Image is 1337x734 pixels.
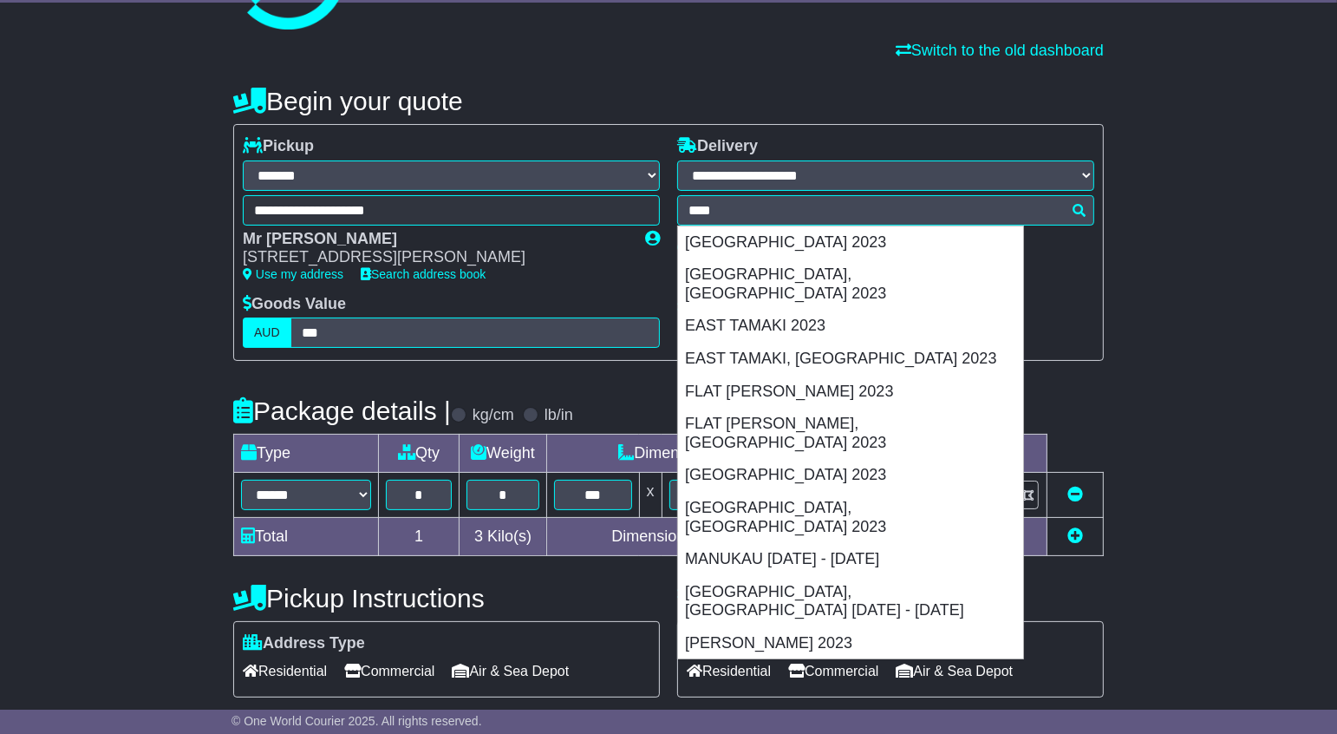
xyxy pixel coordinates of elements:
[379,435,460,473] td: Qty
[896,42,1104,59] a: Switch to the old dashboard
[545,406,573,425] label: lb/in
[243,137,314,156] label: Pickup
[678,310,1023,343] div: EAST TAMAKI 2023
[788,658,878,685] span: Commercial
[232,714,482,728] span: © One World Courier 2025. All rights reserved.
[678,492,1023,543] div: [GEOGRAPHIC_DATA], [GEOGRAPHIC_DATA] 2023
[344,658,434,685] span: Commercial
[233,584,660,613] h4: Pickup Instructions
[379,518,460,556] td: 1
[678,543,1023,576] div: MANUKAU [DATE] - [DATE]
[243,267,343,281] a: Use my address
[677,195,1094,226] typeahead: Please provide city
[678,259,1023,310] div: [GEOGRAPHIC_DATA], [GEOGRAPHIC_DATA] 2023
[677,137,758,156] label: Delivery
[233,87,1104,115] h4: Begin your quote
[234,518,379,556] td: Total
[678,226,1023,259] div: [GEOGRAPHIC_DATA] 2023
[361,267,486,281] a: Search address book
[243,658,327,685] span: Residential
[687,658,771,685] span: Residential
[234,435,379,473] td: Type
[243,318,291,348] label: AUD
[546,435,869,473] td: Dimensions (L x W x H)
[678,459,1023,492] div: [GEOGRAPHIC_DATA] 2023
[678,408,1023,459] div: FLAT [PERSON_NAME], [GEOGRAPHIC_DATA] 2023
[243,634,365,653] label: Address Type
[460,518,547,556] td: Kilo(s)
[678,576,1023,627] div: [GEOGRAPHIC_DATA], [GEOGRAPHIC_DATA] [DATE] - [DATE]
[243,248,628,267] div: [STREET_ADDRESS][PERSON_NAME]
[897,658,1014,685] span: Air & Sea Depot
[678,627,1023,660] div: [PERSON_NAME] 2023
[243,295,346,314] label: Goods Value
[678,343,1023,376] div: EAST TAMAKI, [GEOGRAPHIC_DATA] 2023
[453,658,570,685] span: Air & Sea Depot
[1067,528,1083,545] a: Add new item
[546,518,869,556] td: Dimensions in Centimetre(s)
[678,376,1023,409] div: FLAT [PERSON_NAME] 2023
[460,435,547,473] td: Weight
[243,230,628,249] div: Mr [PERSON_NAME]
[233,396,451,425] h4: Package details |
[474,528,483,545] span: 3
[1067,486,1083,503] a: Remove this item
[639,473,662,518] td: x
[473,406,514,425] label: kg/cm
